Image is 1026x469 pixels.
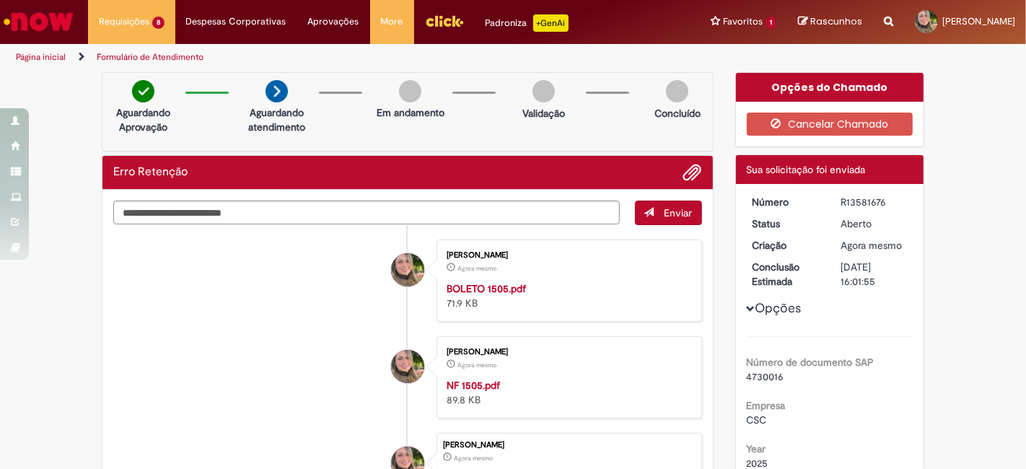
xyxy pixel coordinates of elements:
div: Aberto [841,216,908,231]
div: Lisandra Rodrigues Carvalho [391,350,424,383]
span: Agora mesmo [457,361,496,369]
p: Aguardando atendimento [242,105,312,134]
p: Aguardando Aprovação [108,105,178,134]
h2: Erro Retenção Histórico de tíquete [113,166,188,179]
div: Opções do Chamado [736,73,924,102]
button: Enviar [635,201,702,225]
dt: Conclusão Estimada [742,260,830,289]
span: Despesas Corporativas [186,14,286,29]
div: [PERSON_NAME] [447,348,687,356]
time: 30/09/2025 14:01:52 [841,239,902,252]
dt: Status [742,216,830,231]
div: 71.9 KB [447,281,687,310]
span: 8 [152,17,165,29]
a: Rascunhos [798,15,862,29]
span: Aprovações [308,14,359,29]
textarea: Digite sua mensagem aqui... [113,201,620,224]
span: Requisições [99,14,149,29]
span: Enviar [665,206,693,219]
span: Sua solicitação foi enviada [747,163,866,176]
time: 30/09/2025 14:01:45 [457,264,496,273]
button: Adicionar anexos [683,163,702,182]
div: 89.8 KB [447,378,687,407]
span: [PERSON_NAME] [942,15,1015,27]
img: check-circle-green.png [132,80,154,102]
img: img-circle-grey.png [399,80,421,102]
ul: Trilhas de página [11,44,673,71]
span: Agora mesmo [457,264,496,273]
div: 30/09/2025 14:01:52 [841,238,908,253]
span: Agora mesmo [454,454,493,463]
b: Empresa [747,399,786,412]
dt: Criação [742,238,830,253]
div: [DATE] 16:01:55 [841,260,908,289]
div: [PERSON_NAME] [443,441,694,450]
span: 4730016 [747,370,784,383]
b: Número de documento SAP [747,356,874,369]
p: Em andamento [377,105,444,120]
span: More [381,14,403,29]
div: [PERSON_NAME] [447,251,687,260]
a: Página inicial [16,51,66,63]
span: 1 [766,17,776,29]
div: Padroniza [486,14,569,32]
button: Cancelar Chamado [747,113,913,136]
a: Formulário de Atendimento [97,51,203,63]
img: arrow-next.png [266,80,288,102]
img: img-circle-grey.png [532,80,555,102]
span: Agora mesmo [841,239,902,252]
dt: Número [742,195,830,209]
img: ServiceNow [1,7,76,36]
b: Year [747,442,766,455]
p: Validação [522,106,565,120]
p: +GenAi [533,14,569,32]
time: 30/09/2025 14:01:45 [457,361,496,369]
span: Favoritos [723,14,763,29]
span: Rascunhos [810,14,862,28]
time: 30/09/2025 14:01:52 [454,454,493,463]
p: Concluído [654,106,701,120]
img: img-circle-grey.png [666,80,688,102]
img: click_logo_yellow_360x200.png [425,10,464,32]
div: R13581676 [841,195,908,209]
div: Lisandra Rodrigues Carvalho [391,253,424,286]
span: CSC [747,413,767,426]
a: NF 1505.pdf [447,379,500,392]
a: BOLETO 1505.pdf [447,282,526,295]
